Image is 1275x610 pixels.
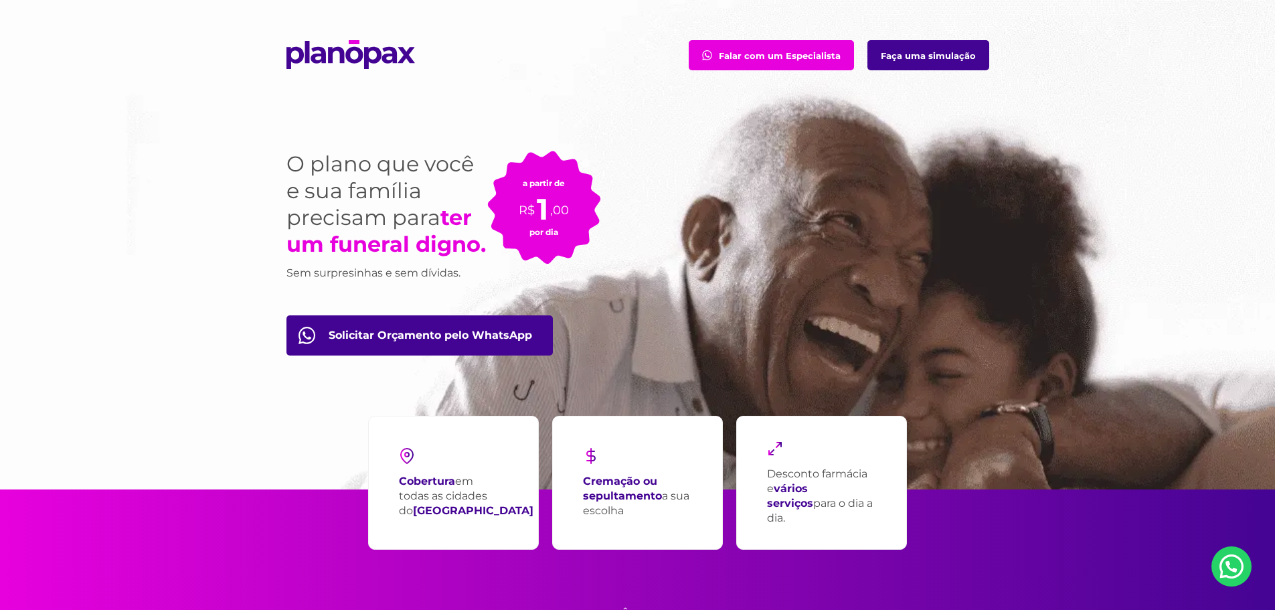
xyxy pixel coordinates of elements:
[529,227,558,237] small: por dia
[286,264,487,282] h3: Sem surpresinhas e sem dívidas.
[767,467,876,526] p: Desconto farmácia e para o dia a dia.
[399,475,455,487] strong: Cobertura
[519,188,569,219] p: R$ ,00
[286,151,487,258] h1: O plano que você e sua família precisam para
[399,448,415,464] img: pin
[767,482,813,510] strong: vários serviços
[523,178,565,188] small: a partir de
[583,448,599,464] img: dollar
[537,191,548,227] span: 1
[583,474,692,518] p: a sua escolha
[286,204,486,257] strong: ter um funeral digno.
[583,475,662,502] strong: Cremação ou sepultamento
[399,474,533,518] p: em todas as cidades do
[1211,546,1252,587] a: Nosso Whatsapp
[286,315,553,356] a: Orçamento pelo WhatsApp btn-orcamento
[867,40,989,70] a: Faça uma simulação
[299,327,315,344] img: fale com consultor
[702,50,712,60] img: fale com consultor
[286,40,415,69] img: planopax
[413,504,533,517] strong: [GEOGRAPHIC_DATA]
[767,441,783,457] img: maximize
[689,40,854,70] a: Falar com um Especialista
